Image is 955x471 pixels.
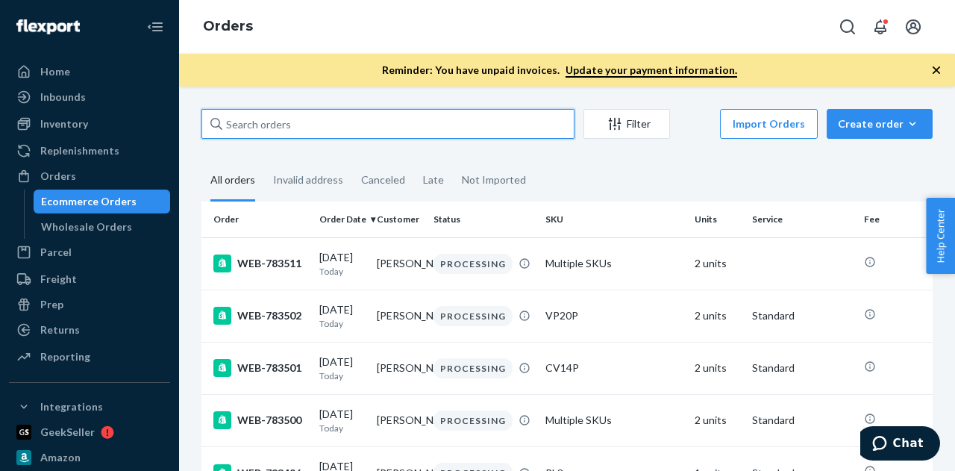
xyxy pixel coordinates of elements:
div: Not Imported [462,160,526,199]
button: Filter [583,109,670,139]
a: Inbounds [9,85,170,109]
div: Orders [40,169,76,184]
td: [PERSON_NAME] [371,290,428,342]
div: [DATE] [319,407,365,434]
div: [DATE] [319,302,365,330]
div: Integrations [40,399,103,414]
div: WEB-783500 [213,411,307,429]
td: [PERSON_NAME] [371,237,428,290]
button: Import Orders [720,109,818,139]
a: Returns [9,318,170,342]
div: Inbounds [40,90,86,105]
button: Open notifications [865,12,895,42]
td: 2 units [689,237,746,290]
div: Canceled [361,160,405,199]
div: WEB-783511 [213,255,307,272]
button: Integrations [9,395,170,419]
div: Home [40,64,70,79]
p: Reminder: You have unpaid invoices. [382,63,737,78]
div: Returns [40,322,80,337]
div: Ecommerce Orders [41,194,137,209]
div: Inventory [40,116,88,131]
div: Customer [377,213,422,225]
div: Parcel [40,245,72,260]
td: [PERSON_NAME] [371,394,428,446]
div: Replenishments [40,143,119,158]
th: Order Date [313,202,371,237]
div: GeekSeller [40,425,95,440]
th: Units [689,202,746,237]
a: Replenishments [9,139,170,163]
div: Freight [40,272,77,287]
a: Update your payment information. [566,63,737,78]
a: Reporting [9,345,170,369]
img: Flexport logo [16,19,80,34]
p: Standard [752,308,852,323]
td: 2 units [689,342,746,394]
div: Wholesale Orders [41,219,132,234]
a: Orders [9,164,170,188]
p: Today [319,265,365,278]
button: Close Navigation [140,12,170,42]
div: Filter [584,116,669,131]
td: 2 units [689,290,746,342]
a: Ecommerce Orders [34,190,171,213]
a: Amazon [9,446,170,470]
p: Today [319,369,365,382]
a: Orders [203,18,253,34]
div: Reporting [40,349,90,364]
p: Standard [752,413,852,428]
a: Freight [9,267,170,291]
th: Status [428,202,539,237]
td: Multiple SKUs [539,237,689,290]
div: [DATE] [319,355,365,382]
button: Open account menu [898,12,928,42]
div: PROCESSING [433,411,513,431]
td: Multiple SKUs [539,394,689,446]
iframe: Opens a widget where you can chat to one of our agents [860,426,940,464]
td: 2 units [689,394,746,446]
div: Invalid address [273,160,343,199]
th: Service [746,202,858,237]
a: Parcel [9,240,170,264]
td: [PERSON_NAME] [371,342,428,394]
a: GeekSeller [9,420,170,444]
p: Standard [752,361,852,375]
ol: breadcrumbs [191,5,265,49]
div: CV14P [545,361,683,375]
div: Late [423,160,444,199]
p: Today [319,317,365,330]
input: Search orders [201,109,574,139]
div: WEB-783501 [213,359,307,377]
div: VP20P [545,308,683,323]
div: Amazon [40,450,81,465]
a: Inventory [9,112,170,136]
button: Create order [827,109,933,139]
a: Prep [9,293,170,316]
div: PROCESSING [433,306,513,326]
button: Help Center [926,198,955,274]
div: Create order [838,116,921,131]
div: PROCESSING [433,254,513,274]
th: Order [201,202,313,237]
a: Home [9,60,170,84]
th: Fee [858,202,948,237]
a: Wholesale Orders [34,215,171,239]
div: PROCESSING [433,358,513,378]
div: Prep [40,297,63,312]
th: SKU [539,202,689,237]
div: WEB-783502 [213,307,307,325]
div: [DATE] [319,250,365,278]
div: All orders [210,160,255,202]
button: Open Search Box [833,12,862,42]
p: Today [319,422,365,434]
